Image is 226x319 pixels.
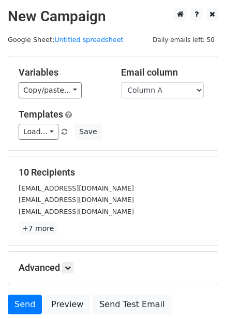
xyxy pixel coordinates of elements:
[8,36,124,44] small: Google Sheet:
[19,167,207,178] h5: 10 Recipients
[93,295,171,314] a: Send Test Email
[19,124,58,140] a: Load...
[54,36,123,44] a: Untitled spreadsheet
[19,196,134,204] small: [EMAIL_ADDRESS][DOMAIN_NAME]
[19,222,57,235] a: +7 more
[8,295,42,314] a: Send
[44,295,90,314] a: Preview
[19,109,63,120] a: Templates
[174,269,226,319] iframe: Chat Widget
[74,124,101,140] button: Save
[121,67,208,78] h5: Email column
[19,262,207,273] h5: Advanced
[149,36,218,44] a: Daily emails left: 50
[19,67,106,78] h5: Variables
[19,208,134,215] small: [EMAIL_ADDRESS][DOMAIN_NAME]
[19,82,82,98] a: Copy/paste...
[19,184,134,192] small: [EMAIL_ADDRESS][DOMAIN_NAME]
[8,8,218,25] h2: New Campaign
[149,34,218,46] span: Daily emails left: 50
